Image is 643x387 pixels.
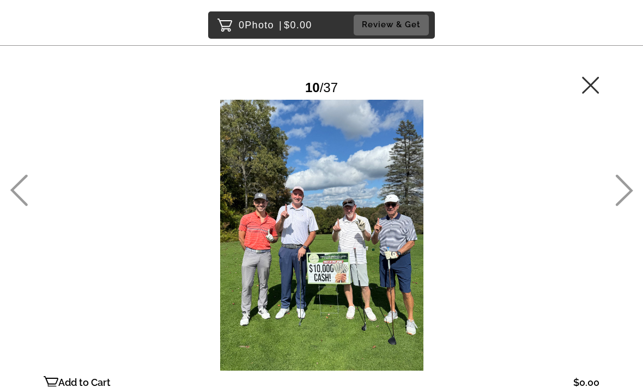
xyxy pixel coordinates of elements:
[305,76,338,100] div: /
[245,17,274,34] span: Photo
[354,15,432,35] a: Review & Get
[279,20,282,31] span: |
[239,17,312,34] p: 0 $0.00
[305,81,320,95] span: 10
[323,81,338,95] span: 37
[354,15,429,35] button: Review & Get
